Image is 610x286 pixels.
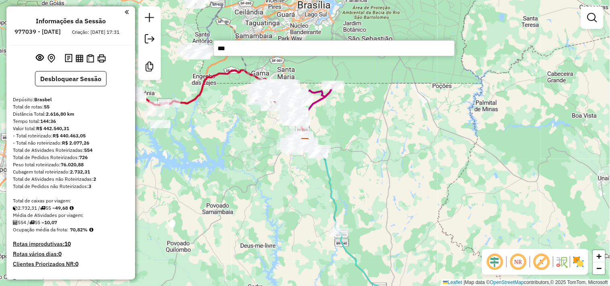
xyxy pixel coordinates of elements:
em: Média calculada utilizando a maior ocupação (%Peso ou %Cubagem) de cada rota da sessão. Rotas cro... [89,227,93,232]
h4: Rotas vários dias: [13,251,129,257]
div: Valor total: [13,125,129,132]
a: Zoom out [593,262,605,274]
strong: 55 [44,104,49,110]
h4: Informações da Sessão [36,17,106,25]
a: Clique aqui para minimizar o painel [125,7,129,16]
a: Exibir filtros [584,10,600,26]
span: Ocultar deslocamento [485,252,505,272]
div: Map data © contributors,© 2025 TomTom, Microsoft [441,279,610,286]
a: OpenStreetMap [490,280,524,285]
div: 2.732,31 / 55 = [13,204,129,212]
div: Total de caixas por viagem: [13,197,129,204]
a: Zoom in [593,250,605,262]
button: Centralizar mapa no depósito ou ponto de apoio [46,52,57,65]
div: Cubagem total roteirizado: [13,168,129,176]
strong: 2.616,80 km [46,111,74,117]
span: − [597,263,602,273]
a: Criar modelo [142,59,158,77]
img: Brasbel [300,138,310,148]
button: Visualizar relatório de Roteirização [74,53,85,63]
strong: 70,82% [70,227,88,233]
div: - Total não roteirizado: [13,139,129,147]
strong: 10 [64,240,71,247]
strong: 554 [84,147,92,153]
button: Exibir sessão original [35,52,46,65]
strong: 10,07 [44,219,57,225]
div: Média de Atividades por viagem: [13,212,129,219]
div: - Total roteirizado: [13,132,129,139]
img: Fluxo de ruas [555,255,568,268]
a: Nova sessão e pesquisa [142,10,158,28]
span: Ocultar NR [509,252,528,272]
div: Distância Total: [13,110,129,118]
div: Depósito: [13,96,129,103]
h4: Rotas improdutivas: [13,241,129,247]
strong: 76.020,88 [61,161,84,168]
h4: Transportadoras [13,278,129,285]
div: Criação: [DATE] 17:31 [69,29,123,36]
div: Peso total roteirizado: [13,161,129,168]
strong: R$ 442.540,31 [36,125,69,131]
span: | [464,280,465,285]
div: Total de Pedidos Roteirizados: [13,154,129,161]
button: Visualizar Romaneio [85,53,96,64]
i: Cubagem total roteirizado [13,206,18,210]
strong: 3 [88,183,91,189]
div: Total de rotas: [13,103,129,110]
img: Exibir/Ocultar setores [572,255,585,268]
div: Atividade não roteirizada - WL CONVENIENCIA [150,120,170,128]
div: 554 / 55 = [13,219,129,226]
button: Imprimir Rotas [96,53,107,64]
div: Total de Atividades não Roteirizadas: [13,176,129,183]
strong: 726 [79,154,88,160]
strong: 0 [58,250,62,257]
strong: R$ 2.077,26 [62,140,89,146]
h4: Clientes Priorizados NR: [13,261,129,268]
strong: 144:36 [40,118,56,124]
div: Atividade não roteirizada - MERCADO CASA ROXA [145,108,165,116]
span: + [597,251,602,261]
a: Exportar sessão [142,31,158,49]
i: Total de rotas [40,206,45,210]
button: Desbloquear Sessão [35,71,107,86]
strong: 0 [75,260,78,268]
div: Total de Pedidos não Roteirizados: [13,183,129,190]
i: Meta Caixas/viagem: 1,00 Diferença: 48,68 [70,206,74,210]
div: Tempo total: [13,118,129,125]
button: Logs desbloquear sessão [63,52,74,65]
span: Ocupação média da frota: [13,227,68,233]
strong: 2 [93,176,96,182]
h6: 977039 - [DATE] [15,28,61,35]
i: Total de rotas [29,220,35,225]
a: Leaflet [443,280,462,285]
span: Exibir rótulo [532,252,551,272]
strong: 2.732,31 [70,169,90,175]
div: Total de Atividades Roteirizadas: [13,147,129,154]
strong: Brasbel [34,96,52,102]
strong: R$ 440.463,05 [53,133,86,139]
strong: 49,68 [55,205,68,211]
i: Total de Atividades [13,220,18,225]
